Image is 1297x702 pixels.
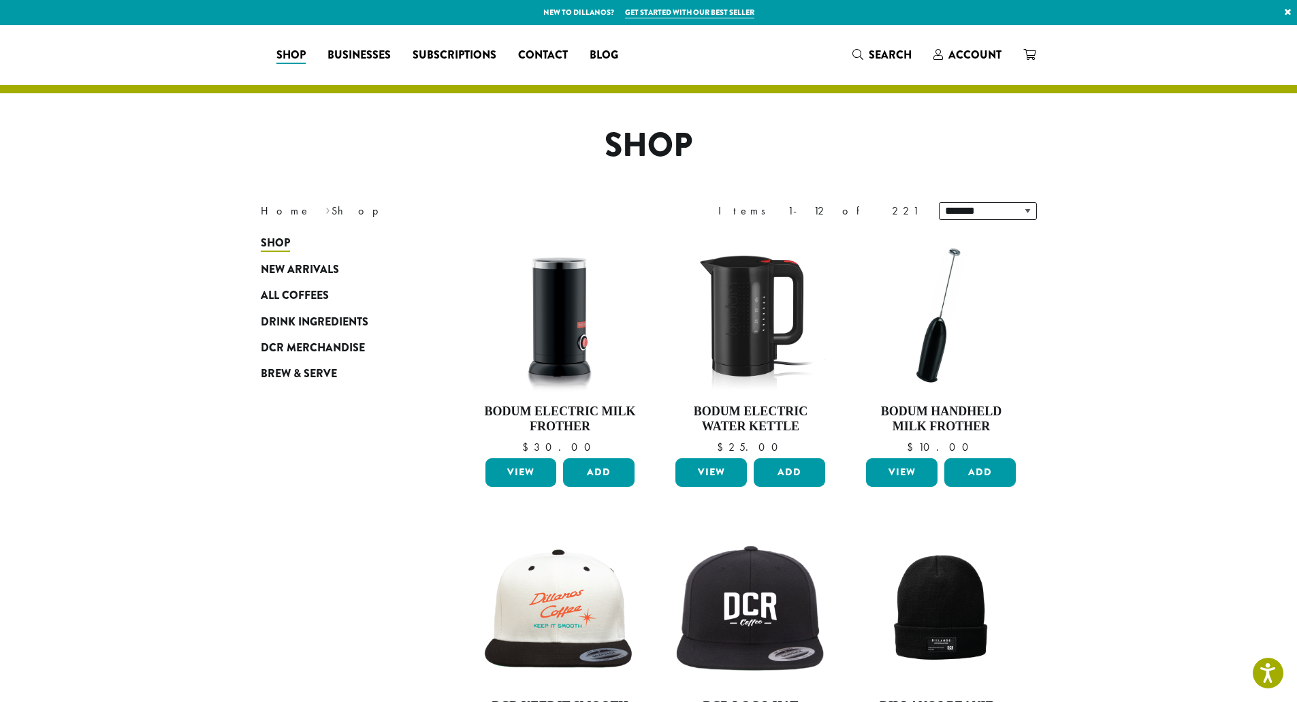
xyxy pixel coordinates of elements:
[522,440,534,454] span: $
[842,44,923,66] a: Search
[717,440,728,454] span: $
[261,230,424,256] a: Shop
[327,47,391,64] span: Businesses
[717,440,784,454] bdi: 25.00
[485,458,557,487] a: View
[866,458,938,487] a: View
[518,47,568,64] span: Contact
[261,308,424,334] a: Drink Ingredients
[261,335,424,361] a: DCR Merchandise
[261,261,339,278] span: New Arrivals
[413,47,496,64] span: Subscriptions
[754,458,825,487] button: Add
[948,47,1002,63] span: Account
[563,458,635,487] button: Add
[325,198,330,219] span: ›
[261,287,329,304] span: All Coffees
[266,44,317,66] a: Shop
[522,440,597,454] bdi: 30.00
[590,47,618,64] span: Blog
[261,235,290,252] span: Shop
[675,458,747,487] a: View
[672,237,829,453] a: Bodum Electric Water Kettle $25.00
[261,361,424,387] a: Brew & Serve
[863,237,1019,394] img: DP3927.01-002.png
[482,404,639,434] h4: Bodum Electric Milk Frother
[907,440,918,454] span: $
[251,126,1047,165] h1: Shop
[863,532,1019,688] img: Beanie-Black-scaled.png
[625,7,754,18] a: Get started with our best seller
[261,340,365,357] span: DCR Merchandise
[261,314,368,331] span: Drink Ingredients
[261,204,311,218] a: Home
[481,547,638,674] img: keep-it-smooth-hat.png
[276,47,306,64] span: Shop
[261,257,424,283] a: New Arrivals
[907,440,975,454] bdi: 10.00
[869,47,912,63] span: Search
[261,283,424,308] a: All Coffees
[944,458,1016,487] button: Add
[481,237,638,394] img: DP3954.01-002.png
[482,237,639,453] a: Bodum Electric Milk Frother $30.00
[672,543,829,678] img: dcr-hat.png
[261,203,628,219] nav: Breadcrumb
[261,366,337,383] span: Brew & Serve
[672,404,829,434] h4: Bodum Electric Water Kettle
[863,237,1019,453] a: Bodum Handheld Milk Frother $10.00
[672,237,829,394] img: DP3955.01.png
[718,203,918,219] div: Items 1-12 of 221
[863,404,1019,434] h4: Bodum Handheld Milk Frother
